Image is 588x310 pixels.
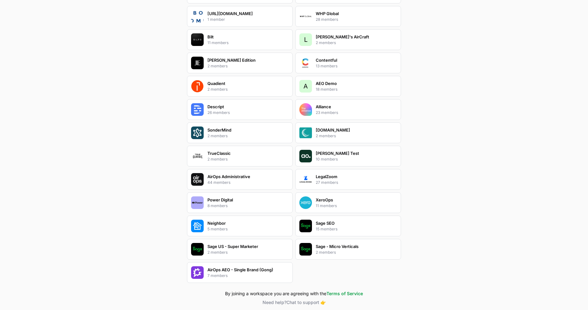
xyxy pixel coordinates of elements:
p: SonderMind [207,127,231,133]
button: Company LogoQuadient2 members [187,76,293,97]
p: TrueClassic [207,150,231,156]
img: Company Logo [299,173,312,186]
img: Company Logo [299,150,312,162]
img: Company Logo [299,103,312,116]
button: Company LogoBilt11 members [187,29,293,50]
p: 26 members [207,110,230,116]
button: Company Logo[PERSON_NAME] Edition2 members [187,53,293,73]
button: Company LogoXeroOps11 members [295,192,401,213]
p: AEO Demo [316,80,337,87]
p: 28 members [316,17,338,22]
p: Neighbor [207,220,226,226]
div: By joining a workspace you are agreeing with the [187,290,401,297]
img: Company Logo [299,127,312,139]
button: Company LogoTrueClassic2 members [187,146,293,166]
p: Alliance [316,104,331,110]
button: Company LogoContentful13 members [295,53,401,73]
img: Company Logo [191,243,204,256]
button: Need help?Chat to support 👉 [187,299,401,306]
p: 2 members [207,87,228,92]
p: 15 members [316,226,337,232]
button: Company LogoAlliance23 members [295,99,401,120]
img: Company Logo [191,103,204,116]
p: Sage SEO [316,220,335,226]
p: 2 members [207,156,228,162]
p: Sage US - Super Marketer [207,243,258,250]
img: Company Logo [299,57,312,69]
img: Company Logo [191,220,204,232]
button: Company LogoPower Digital8 members [187,192,293,213]
button: Company LogoAirOps Administrative44 members [187,169,293,190]
p: [PERSON_NAME]'s AirCraft [316,34,369,40]
p: 11 members [316,203,337,209]
img: Company Logo [299,243,312,256]
p: Sage - Micro Verticals [316,243,359,250]
button: Company LogoAirOps AEO - Single Brand (Gong)7 members [187,262,293,283]
img: Company Logo [191,57,204,69]
p: 2 members [207,63,228,69]
p: 1 member [207,17,225,22]
p: LegalZoom [316,173,337,180]
p: AirOps AEO - Single Brand (Gong) [207,267,273,273]
p: 27 members [316,180,338,185]
p: [DOMAIN_NAME] [316,127,350,133]
span: Need help? [263,300,286,305]
p: 2 members [207,133,228,139]
button: Company LogoNeighbor5 members [187,216,293,236]
button: AAEO Demo18 members [295,76,401,97]
button: Company LogoLegalZoom27 members [295,169,401,190]
p: 11 members [207,40,229,46]
button: Company LogoSonderMind2 members [187,122,293,143]
img: Company Logo [299,220,312,232]
p: [PERSON_NAME] Edition [207,57,256,63]
p: 2 members [316,250,336,255]
p: 8 members [207,203,228,209]
p: [PERSON_NAME] Test [316,150,359,156]
p: 2 members [316,133,336,139]
p: 5 members [207,226,228,232]
p: 2 members [316,40,336,46]
p: 2 members [207,250,228,255]
p: Quadient [207,80,225,87]
button: Company LogoSage US - Super Marketer2 members [187,239,293,260]
p: 13 members [316,63,337,69]
button: Company LogoDescript26 members [187,99,293,120]
button: Company LogoSage SEO15 members [295,216,401,236]
span: L [304,35,308,44]
img: Company Logo [299,196,312,209]
p: [URL][DOMAIN_NAME] [207,10,253,17]
button: Company LogoWHP Global28 members [295,6,401,27]
img: Company Logo [191,196,204,209]
p: Bilt [207,34,214,40]
p: 23 members [316,110,338,116]
img: Company Logo [191,10,204,23]
p: Power Digital [207,197,233,203]
a: Terms of Service [326,291,363,296]
p: Descript [207,104,224,110]
img: Company Logo [191,266,204,279]
p: 7 members [207,273,228,279]
p: Contentful [316,57,337,63]
span: Chat to support 👉 [286,300,326,305]
img: Company Logo [191,80,204,93]
button: Company Logo[DOMAIN_NAME]2 members [295,122,401,143]
img: Company Logo [191,173,204,186]
button: Company Logo[URL][DOMAIN_NAME]1 member [187,6,293,27]
button: L[PERSON_NAME]'s AirCraft2 members [295,29,401,50]
img: Company Logo [191,33,204,46]
p: WHP Global [316,10,339,17]
p: XeroOps [316,197,333,203]
p: 44 members [207,180,230,185]
button: Company LogoSage - Micro Verticals2 members [295,239,401,260]
button: Company Logo[PERSON_NAME] Test10 members [295,146,401,166]
p: 10 members [316,156,338,162]
img: Company Logo [191,127,204,139]
img: Company Logo [299,10,312,23]
span: A [303,82,308,91]
p: AirOps Administrative [207,173,250,180]
p: 18 members [316,87,337,92]
img: Company Logo [191,150,204,162]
